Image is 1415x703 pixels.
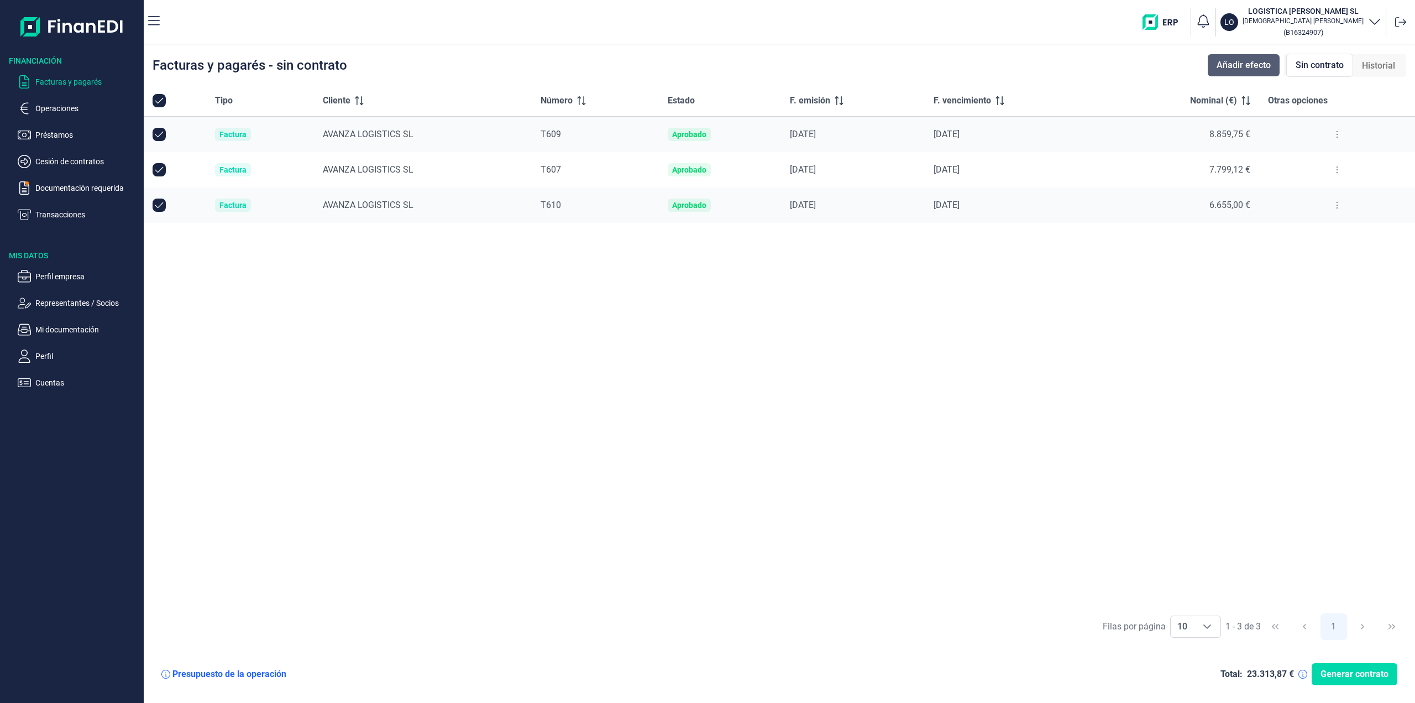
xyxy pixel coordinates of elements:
button: Transacciones [18,208,139,221]
span: T607 [541,164,561,175]
p: Mi documentación [35,323,139,336]
div: Aprobado [672,165,706,174]
span: T610 [541,200,561,210]
span: Número [541,94,573,107]
div: Row Unselected null [153,199,166,212]
span: Nominal (€) [1190,94,1237,107]
p: Facturas y pagarés [35,75,139,88]
button: Representantes / Socios [18,296,139,310]
img: Logo de aplicación [20,9,124,44]
div: Total: [1220,669,1243,680]
span: 6.655,00 € [1209,200,1250,210]
span: 7.799,12 € [1209,164,1250,175]
button: Last Page [1379,613,1405,640]
div: 23.313,87 € [1247,669,1294,680]
button: Facturas y pagarés [18,75,139,88]
button: Next Page [1349,613,1376,640]
span: Otras opciones [1268,94,1328,107]
p: Cesión de contratos [35,155,139,168]
div: Aprobado [672,130,706,139]
p: Representantes / Socios [35,296,139,310]
p: Préstamos [35,128,139,142]
span: AVANZA LOGISTICS SL [323,164,413,175]
div: [DATE] [934,200,1094,211]
div: Filas por página [1103,620,1166,633]
button: LOLOGISTICA [PERSON_NAME] SL[DEMOGRAPHIC_DATA] [PERSON_NAME](B16324907) [1220,6,1381,39]
span: AVANZA LOGISTICS SL [323,129,413,139]
button: Operaciones [18,102,139,115]
p: Operaciones [35,102,139,115]
span: Sin contrato [1296,59,1344,72]
div: Choose [1194,616,1220,637]
button: Perfil empresa [18,270,139,283]
p: Perfil empresa [35,270,139,283]
span: T609 [541,129,561,139]
span: Tipo [215,94,233,107]
button: First Page [1262,613,1288,640]
p: Transacciones [35,208,139,221]
div: [DATE] [790,200,916,211]
span: 1 - 3 de 3 [1225,622,1261,631]
button: Cesión de contratos [18,155,139,168]
span: 10 [1171,616,1194,637]
div: [DATE] [934,164,1094,175]
div: [DATE] [790,164,916,175]
span: 8.859,75 € [1209,129,1250,139]
button: Page 1 [1320,613,1347,640]
div: Row Unselected null [153,163,166,176]
span: Cliente [323,94,350,107]
div: All items selected [153,94,166,107]
div: Presupuesto de la operación [172,669,286,680]
div: Factura [219,201,247,210]
div: Historial [1353,55,1404,77]
p: Perfil [35,350,139,363]
span: Estado [668,94,695,107]
img: erp [1143,14,1186,30]
span: F. emisión [790,94,830,107]
p: Documentación requerida [35,181,139,195]
p: Cuentas [35,376,139,389]
span: Historial [1362,59,1395,72]
span: Generar contrato [1320,668,1388,681]
button: Documentación requerida [18,181,139,195]
button: Préstamos [18,128,139,142]
div: Factura [219,130,247,139]
span: F. vencimiento [934,94,991,107]
button: Mi documentación [18,323,139,336]
button: Añadir efecto [1208,54,1280,76]
span: Añadir efecto [1217,59,1271,72]
small: Copiar cif [1283,28,1323,37]
span: AVANZA LOGISTICS SL [323,200,413,210]
div: [DATE] [790,129,916,140]
div: Facturas y pagarés - sin contrato [153,59,347,72]
button: Previous Page [1291,613,1318,640]
div: [DATE] [934,129,1094,140]
div: Row Unselected null [153,128,166,141]
div: Aprobado [672,201,706,210]
h3: LOGISTICA [PERSON_NAME] SL [1243,6,1364,17]
p: [DEMOGRAPHIC_DATA] [PERSON_NAME] [1243,17,1364,25]
div: Sin contrato [1286,54,1353,77]
p: LO [1224,17,1234,28]
button: Generar contrato [1312,663,1397,685]
button: Cuentas [18,376,139,389]
button: Perfil [18,350,139,363]
div: Factura [219,165,247,174]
